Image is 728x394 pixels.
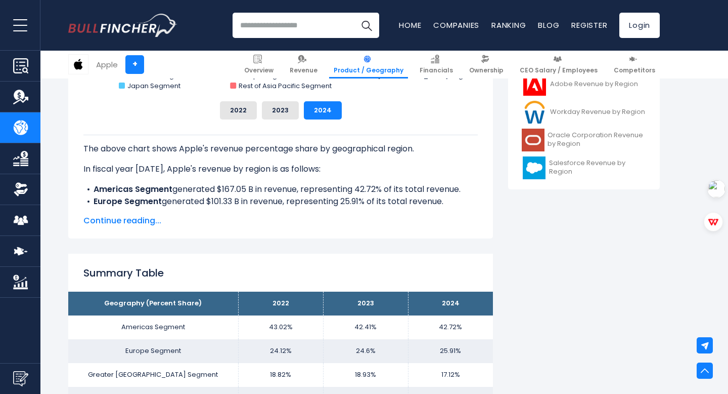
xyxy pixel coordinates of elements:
[433,20,479,30] a: Companies
[408,339,493,363] td: 25.91%
[550,108,645,116] span: Workday Revenue by Region
[469,66,504,74] span: Ownership
[83,143,478,155] p: The above chart shows Apple's revenue percentage share by geographical region.
[125,55,144,74] a: +
[522,156,546,179] img: CRM logo
[83,163,478,175] p: In fiscal year [DATE], Apple's revenue by region is as follows:
[516,98,652,126] a: Workday Revenue by Region
[262,101,299,120] button: 2023
[465,51,508,78] a: Ownership
[69,55,88,74] img: AAPL logo
[408,316,493,339] td: 42.72%
[399,20,421,30] a: Home
[285,51,322,78] a: Revenue
[240,51,278,78] a: Overview
[94,208,258,219] b: Greater [GEOGRAPHIC_DATA] Segment
[238,339,323,363] td: 24.12%
[420,66,453,74] span: Financials
[329,51,408,78] a: Product / Geography
[244,66,274,74] span: Overview
[408,292,493,316] th: 2024
[83,215,478,227] span: Continue reading...
[609,51,660,78] a: Competitors
[354,13,379,38] button: Search
[538,20,559,30] a: Blog
[520,66,598,74] span: CEO Salary / Employees
[83,135,478,317] div: The for Apple is the Americas Segment, which represents 42.72% of its total revenue. The for Appl...
[68,316,238,339] td: Americas Segment
[83,183,478,195] li: generated $167.05 B in revenue, representing 42.72% of its total revenue.
[516,126,652,154] a: Oracle Corporation Revenue by Region
[614,66,655,74] span: Competitors
[68,292,238,316] th: Geography (Percent Share)
[127,81,180,91] text: Japan Segment
[220,101,257,120] button: 2022
[323,292,408,316] th: 2023
[550,80,638,89] span: Adobe Revenue by Region
[522,73,547,96] img: ADBE logo
[323,316,408,339] td: 42.41%
[571,20,607,30] a: Register
[516,154,652,182] a: Salesforce Revenue by Region
[238,363,323,387] td: 18.82%
[68,14,177,37] a: Go to homepage
[323,363,408,387] td: 18.93%
[549,159,646,176] span: Salesforce Revenue by Region
[94,183,172,195] b: Americas Segment
[290,66,317,74] span: Revenue
[408,363,493,387] td: 17.12%
[238,316,323,339] td: 43.02%
[415,51,458,78] a: Financials
[522,101,547,124] img: WDAY logo
[516,70,652,98] a: Adobe Revenue by Region
[68,14,177,37] img: Bullfincher logo
[238,292,323,316] th: 2022
[68,363,238,387] td: Greater [GEOGRAPHIC_DATA] Segment
[619,13,660,38] a: Login
[83,208,478,232] li: generated $66.95 B in revenue, representing 17.12% of its total revenue.
[323,339,408,363] td: 24.6%
[515,51,602,78] a: CEO Salary / Employees
[522,129,544,151] img: ORCL logo
[96,59,118,70] div: Apple
[491,20,526,30] a: Ranking
[13,182,28,197] img: Ownership
[548,131,646,148] span: Oracle Corporation Revenue by Region
[68,339,238,363] td: Europe Segment
[83,195,478,208] li: generated $101.33 B in revenue, representing 25.91% of its total revenue.
[83,265,478,281] h2: Summary Table
[304,101,342,120] button: 2024
[94,195,162,207] b: Europe Segment
[239,81,332,91] text: Rest of Asia Pacific Segment
[334,66,403,74] span: Product / Geography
